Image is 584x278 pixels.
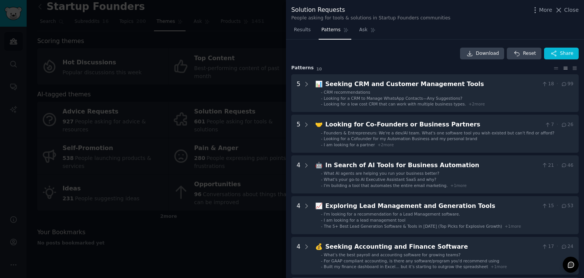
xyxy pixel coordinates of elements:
span: · [557,203,558,209]
button: More [531,6,552,14]
a: Ask [357,24,378,40]
div: - [321,224,322,229]
span: Close [564,6,579,14]
span: 10 [316,67,322,71]
span: The 5+ Best Lead Generation Software & Tools in [DATE] (Top Picks for Explosive Growth) [324,224,502,228]
span: · [557,121,558,128]
span: · [557,162,558,169]
span: 📊 [315,80,323,88]
span: 24 [561,243,573,250]
span: 🤖 [315,161,323,169]
div: - [321,264,322,269]
span: Looking for a Cofounder for my Automation Business and my personal brand [324,136,478,141]
div: 4 [297,201,300,229]
span: What's your go-to AI Executive Assistant SaaS and why? [324,177,436,182]
span: 7 [544,121,554,128]
span: 15 [541,203,554,209]
span: 📈 [315,202,323,209]
span: I'm looking for a recommendation for a Lead Management software. [324,212,460,216]
div: - [321,252,322,257]
a: Download [460,48,505,60]
div: - [321,101,322,107]
span: Reset [523,50,536,57]
div: Seeking Accounting and Finance Software [325,242,539,252]
span: 🤝 [315,121,323,128]
span: More [539,6,552,14]
div: People asking for tools & solutions in Startup Founders communities [291,15,451,22]
a: Results [291,24,313,40]
div: 5 [297,80,300,107]
a: Patterns [319,24,351,40]
span: 17 [541,243,554,250]
div: - [321,171,322,176]
div: Looking for Co-Founders or Business Partners [325,120,542,129]
span: Results [294,27,311,34]
div: 4 [297,242,300,270]
span: + 1 more [505,224,521,228]
span: What AI agents are helping you run your business better? [324,171,440,176]
span: Pattern s [291,65,314,72]
span: · [557,243,558,250]
button: Close [555,6,579,14]
div: - [321,211,322,217]
div: 4 [297,161,300,188]
span: + 1 more [491,264,507,269]
span: I'm building a tool that automates the entire email marketing. [324,183,448,188]
span: 53 [561,203,573,209]
button: Share [544,48,579,60]
span: What’s the best payroll and accounting software for growing teams? [324,252,461,257]
span: I am looking for a partner [324,142,375,147]
span: 18 [541,81,554,88]
div: - [321,89,322,95]
div: - [321,142,322,147]
div: - [321,183,322,188]
span: Patterns [321,27,340,34]
span: + 2 more [469,102,485,106]
span: 💰 [315,243,323,250]
span: 99 [561,81,573,88]
span: Download [476,50,499,57]
span: Looking for a CRM to Manage WhatsApp Contacts—Any Suggestions? [324,96,463,101]
div: - [321,130,322,136]
span: Founders & Entrepreneurs: We're a dev/AI team. What's one software tool you wish existed but can'... [324,131,555,135]
span: · [557,81,558,88]
div: - [321,177,322,182]
div: - [321,217,322,223]
span: For GAAP compliant accounting, is there any software/program you'd recommend using [324,259,500,263]
span: 21 [541,162,554,169]
span: Looking for a low cost CRM that can work with multiple business types. [324,102,466,106]
div: - [321,136,322,141]
span: + 2 more [378,142,394,147]
span: 26 [561,121,573,128]
div: - [321,258,322,264]
div: Exploring Lead Management and Generation Tools [325,201,539,211]
div: 5 [297,120,300,147]
div: Solution Requests [291,5,451,15]
span: + 1 more [451,183,467,188]
span: Share [560,50,573,57]
span: 46 [561,162,573,169]
span: Built my finance dashboard in Excel… but it’s starting to outgrow the spreadsheet [324,264,488,269]
span: CRM recommendations [324,90,370,94]
div: In Search of AI Tools for Business Automation [325,161,539,170]
div: Seeking CRM and Customer Management Tools [325,80,539,89]
span: Ask [359,27,368,34]
button: Reset [507,48,541,60]
span: I am looking for a lead management tool [324,218,406,222]
div: - [321,96,322,101]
